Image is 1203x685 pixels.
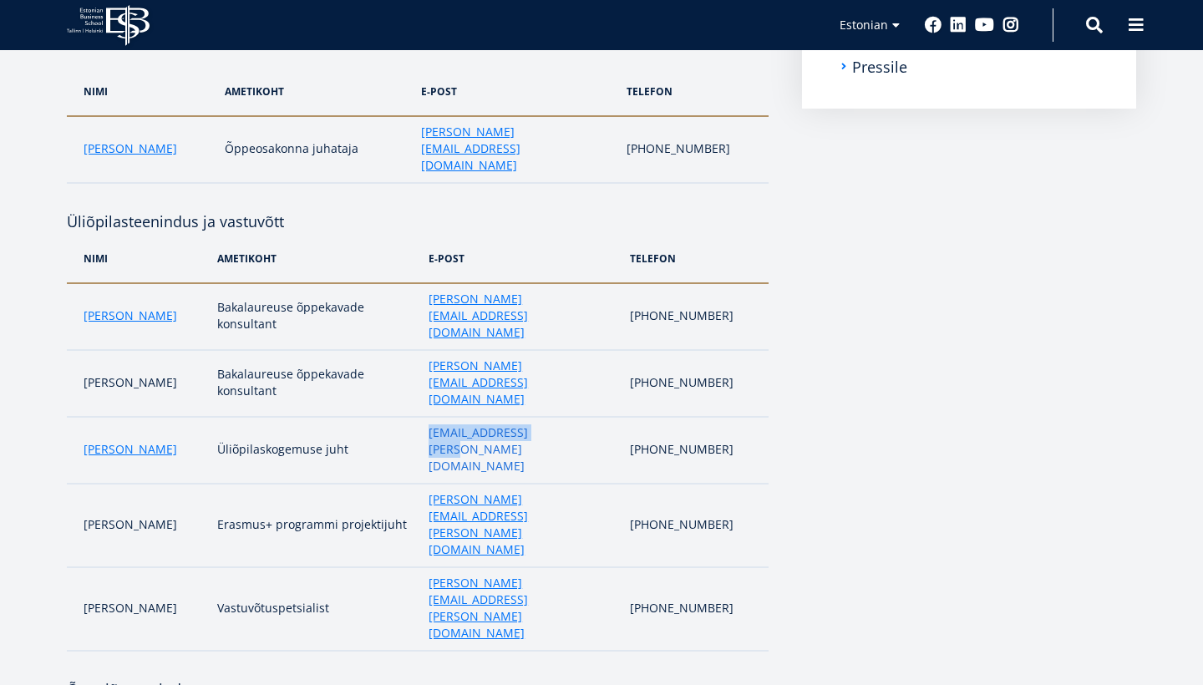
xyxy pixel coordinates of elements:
td: [PERSON_NAME] [67,484,209,567]
h2: Bakalaureuse- ja magistriõpe [67,8,769,50]
a: Facebook [925,17,942,33]
h4: Üliõpilasteenindus ja vastuvõtt [67,184,769,234]
a: [PERSON_NAME] [84,140,177,157]
p: [PHONE_NUMBER] [630,441,752,458]
td: [PHONE_NUMBER] [622,567,769,651]
th: ametikoht [216,67,413,116]
td: Erasmus+ programmi projektijuht [209,484,420,567]
td: Bakalaureuse õppekavade konsultant [209,350,420,417]
a: [PERSON_NAME][EMAIL_ADDRESS][DOMAIN_NAME] [421,124,610,174]
a: [PERSON_NAME] [84,441,177,458]
th: nimi [67,67,216,116]
a: [PERSON_NAME][EMAIL_ADDRESS][DOMAIN_NAME] [429,291,612,341]
td: Vastuvõtuspetsialist [209,567,420,651]
th: telefon [618,67,769,116]
td: [PHONE_NUMBER] [622,484,769,567]
th: telefon [622,234,769,283]
td: [PERSON_NAME] [67,350,209,417]
td: [PHONE_NUMBER] [622,283,769,350]
td: Üliõpilaskogemuse juht [209,417,420,484]
a: [PERSON_NAME] [84,307,177,324]
td: Bakalaureuse õppekavade konsultant [209,283,420,350]
td: Õppeosakonna juhataja [216,116,413,183]
th: e-post [420,234,621,283]
td: [PHONE_NUMBER] [622,350,769,417]
a: [PERSON_NAME][EMAIL_ADDRESS][PERSON_NAME][DOMAIN_NAME] [429,491,612,558]
th: nimi [67,234,209,283]
th: e-post [413,67,618,116]
a: Youtube [975,17,994,33]
th: ametikoht [209,234,420,283]
a: Linkedin [950,17,967,33]
td: [PHONE_NUMBER] [618,116,769,183]
a: [PERSON_NAME][EMAIL_ADDRESS][PERSON_NAME][DOMAIN_NAME] [429,575,612,642]
a: Pressile [852,58,907,75]
a: [EMAIL_ADDRESS][PERSON_NAME][DOMAIN_NAME] [429,424,612,474]
a: [PERSON_NAME][EMAIL_ADDRESS][DOMAIN_NAME] [429,358,612,408]
a: Instagram [1002,17,1019,33]
td: [PERSON_NAME] [67,567,209,651]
